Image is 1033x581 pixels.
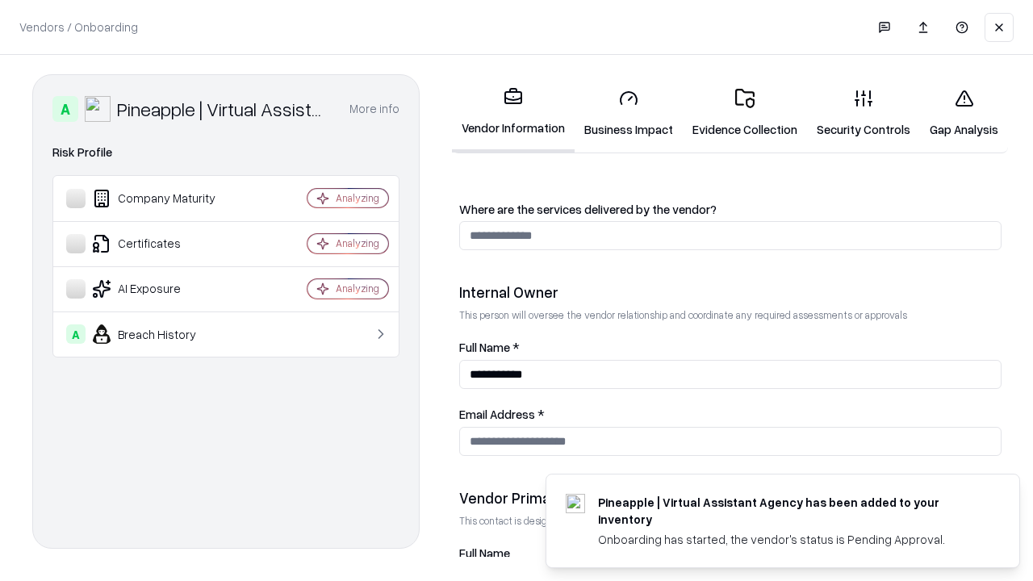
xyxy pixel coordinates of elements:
div: A [66,324,86,344]
button: More info [349,94,399,123]
label: Email Address * [459,408,1002,420]
label: Where are the services delivered by the vendor? [459,203,1002,215]
label: Full Name [459,547,1002,559]
img: Pineapple | Virtual Assistant Agency [85,96,111,122]
div: Risk Profile [52,143,399,162]
div: Analyzing [336,191,379,205]
a: Vendor Information [452,74,575,153]
p: Vendors / Onboarding [19,19,138,36]
div: Onboarding has started, the vendor's status is Pending Approval. [598,531,981,548]
div: Vendor Primary Contact [459,488,1002,508]
p: This contact is designated to receive the assessment request from Shift [459,514,1002,528]
div: Pineapple | Virtual Assistant Agency has been added to your inventory [598,494,981,528]
div: Analyzing [336,282,379,295]
div: Company Maturity [66,189,259,208]
div: Analyzing [336,236,379,250]
img: trypineapple.com [566,494,585,513]
div: A [52,96,78,122]
div: Certificates [66,234,259,253]
a: Security Controls [807,76,920,151]
div: Internal Owner [459,282,1002,302]
label: Full Name * [459,341,1002,353]
div: Breach History [66,324,259,344]
a: Business Impact [575,76,683,151]
a: Gap Analysis [920,76,1008,151]
a: Evidence Collection [683,76,807,151]
div: AI Exposure [66,279,259,299]
div: Pineapple | Virtual Assistant Agency [117,96,330,122]
p: This person will oversee the vendor relationship and coordinate any required assessments or appro... [459,308,1002,322]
